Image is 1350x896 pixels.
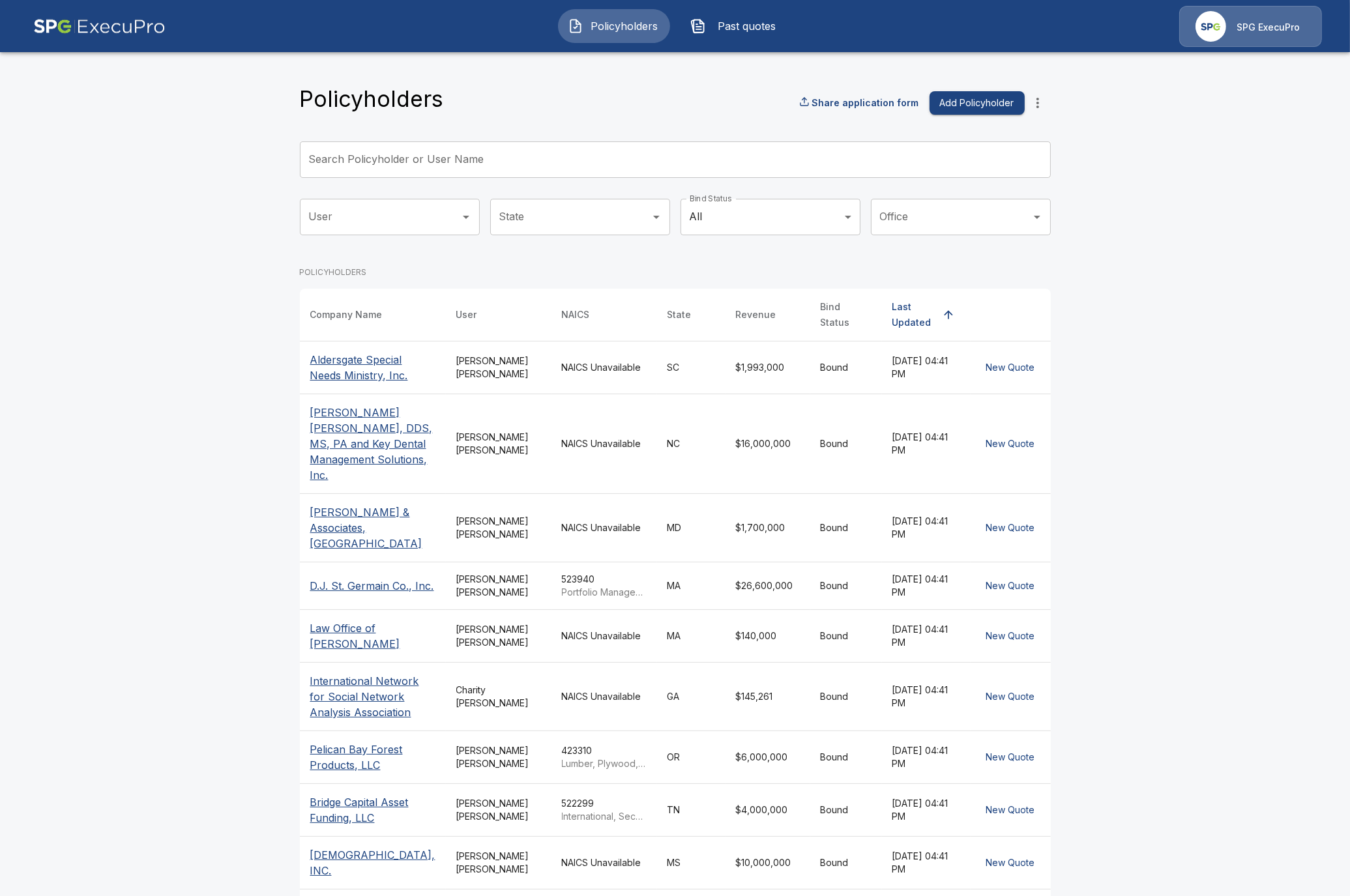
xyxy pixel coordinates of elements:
div: [PERSON_NAME] [PERSON_NAME] [456,354,541,381]
div: Revenue [736,307,776,323]
button: Open [647,208,666,226]
p: International Network for Social Network Analysis Association [310,673,435,720]
img: Agency Icon [1196,11,1226,42]
td: [DATE] 04:41 PM [882,783,971,836]
td: NAICS Unavailable [551,609,657,662]
td: MA [657,609,726,662]
button: New Quote [981,685,1040,709]
td: [DATE] 04:41 PM [882,609,971,662]
div: [PERSON_NAME] [PERSON_NAME] [456,744,541,770]
td: Bound [810,394,882,493]
td: NC [657,394,726,493]
td: [DATE] 04:41 PM [882,394,971,493]
div: [PERSON_NAME] [PERSON_NAME] [456,623,541,649]
td: MS [657,836,726,889]
td: Bound [810,730,882,783]
p: POLICYHOLDERS [300,267,1051,278]
button: New Quote [981,574,1040,598]
td: Bound [810,662,882,730]
div: 423310 [562,744,647,770]
td: $10,000,000 [726,836,810,889]
td: Bound [810,836,882,889]
td: $26,600,000 [726,562,810,609]
td: $1,700,000 [726,493,810,562]
a: Add Policyholder [924,91,1025,115]
div: NAICS [562,307,590,323]
div: 523940 [562,573,647,599]
td: TN [657,783,726,836]
div: [PERSON_NAME] [PERSON_NAME] [456,515,541,541]
p: [PERSON_NAME] [PERSON_NAME], DDS, MS, PA and Key Dental Management Solutions, Inc. [310,405,435,483]
div: [PERSON_NAME] [PERSON_NAME] [456,797,541,823]
div: Charity [PERSON_NAME] [456,684,541,710]
td: $140,000 [726,609,810,662]
button: New Quote [981,624,1040,648]
div: User [456,307,477,323]
td: $16,000,000 [726,394,810,493]
td: [DATE] 04:41 PM [882,662,971,730]
td: NAICS Unavailable [551,662,657,730]
div: [PERSON_NAME] [PERSON_NAME] [456,850,541,876]
td: OR [657,730,726,783]
div: [PERSON_NAME] [PERSON_NAME] [456,431,541,457]
td: MD [657,493,726,562]
td: [DATE] 04:41 PM [882,341,971,394]
td: NAICS Unavailable [551,836,657,889]
p: Aldersgate Special Needs Ministry, Inc. [310,352,435,383]
td: [DATE] 04:41 PM [882,562,971,609]
td: NAICS Unavailable [551,394,657,493]
p: SPG ExecuPro [1237,21,1300,34]
td: Bound [810,493,882,562]
button: New Quote [981,745,1040,770]
td: Bound [810,341,882,394]
p: D.J. St. Germain Co., Inc. [310,578,435,594]
div: Last Updated [892,299,937,330]
button: Open [1028,208,1046,226]
p: Law Office of [PERSON_NAME] [310,620,435,652]
button: Past quotes IconPast quotes [681,9,793,43]
a: Agency IconSPG ExecuPro [1179,6,1322,47]
div: 522299 [562,797,647,823]
img: AA Logo [33,6,166,47]
p: [DEMOGRAPHIC_DATA], INC. [310,847,435,878]
div: [PERSON_NAME] [PERSON_NAME] [456,573,541,599]
p: Lumber, Plywood, Millwork, and Wood Panel Merchant Wholesalers [562,757,647,770]
td: MA [657,562,726,609]
button: New Quote [981,851,1040,875]
a: Policyholders IconPolicyholders [558,9,670,43]
button: more [1025,90,1051,116]
div: Company Name [310,307,383,323]
p: [PERSON_NAME] & Associates, [GEOGRAPHIC_DATA] [310,504,435,551]
button: New Quote [981,798,1040,822]
div: State [668,307,692,323]
td: [DATE] 04:41 PM [882,836,971,889]
p: International, Secondary Market, and All Other Nondepository Credit Intermediation [562,810,647,823]
label: Bind Status [690,193,732,204]
button: Open [457,208,475,226]
img: Policyholders Icon [568,18,583,34]
p: Bridge Capital Asset Funding, LLC [310,794,435,826]
td: [DATE] 04:41 PM [882,493,971,562]
img: Past quotes Icon [690,18,706,34]
span: Past quotes [711,18,783,34]
div: All [681,199,860,235]
th: Bind Status [810,289,882,341]
p: Share application form [812,96,919,109]
p: Pelican Bay Forest Products, LLC [310,742,435,773]
td: GA [657,662,726,730]
h4: Policyholders [300,85,444,113]
td: SC [657,341,726,394]
button: New Quote [981,516,1040,540]
button: Add Policyholder [930,91,1025,115]
button: New Quote [981,356,1040,380]
td: Bound [810,562,882,609]
td: Bound [810,609,882,662]
td: NAICS Unavailable [551,493,657,562]
td: $145,261 [726,662,810,730]
td: [DATE] 04:41 PM [882,730,971,783]
span: Policyholders [589,18,660,34]
button: New Quote [981,432,1040,456]
td: $4,000,000 [726,783,810,836]
td: $6,000,000 [726,730,810,783]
